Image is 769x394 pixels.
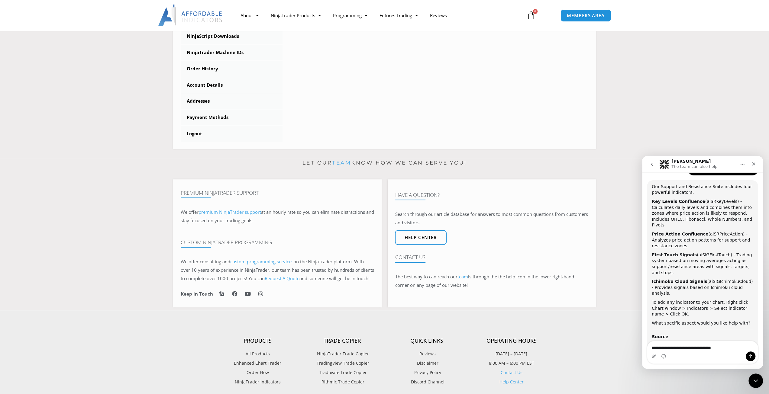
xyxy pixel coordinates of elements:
[265,275,299,281] a: Request A Quote
[385,378,469,386] a: Discord Channel
[300,359,385,367] a: TradingView Trade Copier
[533,9,538,14] span: 0
[395,192,589,198] h4: Have A Question?
[395,210,589,227] p: Search through our article database for answers to most common questions from customers and visit...
[518,7,544,24] a: 0
[181,61,283,77] a: Order History
[10,75,66,80] b: Price Action Confluence
[300,369,385,376] a: Tradovate Trade Copier
[215,350,300,358] a: All Products
[395,273,589,290] p: The best way to can reach our is through the the help icon in the lower right-hand corner on any ...
[234,359,281,367] span: Enhanced Chart Trader
[320,378,364,386] span: Rithmic Trade Copier
[642,156,763,369] iframe: Intercom live chat
[561,9,611,22] a: MEMBERS AREA
[457,274,468,280] a: team
[5,24,116,215] div: Solomon says…
[181,110,283,125] a: Payment Methods
[181,77,283,93] a: Account Details
[247,369,269,376] span: Order Flow
[10,28,111,40] div: Our Support and Resistance Suite includes four powerful indicators:
[385,350,469,358] a: Reviews
[567,13,605,18] span: MEMBERS AREA
[181,93,283,109] a: Addresses
[10,123,111,140] div: (aiSIGIchimokuCloud) - Provides signals based on Ichimoku cloud analysis.
[215,359,300,367] a: Enhanced Chart Trader
[748,373,763,388] iframe: Intercom live chat
[469,350,554,358] p: [DATE] – [DATE]
[173,158,596,168] p: Let our know how we can serve you!
[10,143,111,161] div: To add any indicator to your chart: Right click Chart window > Indicators > Select indicator name...
[318,369,367,376] span: Tradovate Trade Copier
[424,8,453,22] a: Reviews
[395,230,447,245] a: Help center
[10,43,63,48] b: Key Levels Confluence
[5,24,116,201] div: Our Support and Resistance Suite includes four powerful indicators:Key Levels Confluence(aiSRKeyL...
[332,160,351,166] a: team
[199,209,261,215] a: premium NinjaTrader support
[385,359,469,367] a: Disclaimer
[501,370,522,375] a: Contact Us
[469,338,554,344] h4: Operating Hours
[385,369,469,376] a: Privacy Policy
[418,350,436,358] span: Reviews
[413,369,441,376] span: Privacy Policy
[10,43,111,72] div: (aiSRKeyLevels) - Calculates daily levels and combines them into zones where price action is like...
[315,350,369,358] span: NinjaTrader Trade Copier
[327,8,373,22] a: Programming
[300,378,385,386] a: Rithmic Trade Copier
[300,338,385,344] h4: Trade Copier
[181,45,283,60] a: NinjaTrader Machine IDs
[181,291,213,297] h6: Keep in Touch
[181,209,199,215] span: We offer
[234,8,520,22] nav: Menu
[5,185,116,195] textarea: Message…
[373,8,424,22] a: Futures Trading
[104,195,113,205] button: Send a message…
[246,350,270,358] span: All Products
[469,359,554,367] p: 8:00 AM – 6:00 PM EST
[409,378,444,386] span: Discord Channel
[499,379,524,385] a: Help Center
[10,75,111,93] div: (aiSRPriceAction) - Analyzes price action patterns for support and resistance zones.
[181,28,283,44] a: NinjaScript Downloads
[10,123,65,128] b: Ichimoku Cloud Signals
[395,254,589,260] h4: Contact Us
[181,209,374,223] span: at an hourly rate so you can eliminate distractions and stay focused on your trading goals.
[385,338,469,344] h4: Quick Links
[235,378,281,386] span: NinjaTrader Indicators
[158,5,223,26] img: LogoAI | Affordable Indicators – NinjaTrader
[215,369,300,376] a: Order Flow
[9,198,14,203] button: Upload attachment
[405,235,437,240] span: Help center
[415,359,438,367] span: Disclaimer
[215,338,300,344] h4: Products
[234,8,265,22] a: About
[181,258,293,264] span: We offer consulting and
[181,190,374,196] h4: Premium NinjaTrader Support
[265,8,327,22] a: NinjaTrader Products
[10,178,111,184] h3: Source
[10,96,111,120] div: (aiSIGFirstTouch) - Trading system based on moving averages acting as support/resistance areas wi...
[215,378,300,386] a: NinjaTrader Indicators
[181,239,374,245] h4: Custom NinjaTrader Programming
[10,164,111,170] div: What specific aspect would you like help with?
[300,350,385,358] a: NinjaTrader Trade Copier
[10,96,55,101] b: First Touch Signals
[181,258,374,281] span: on the NinjaTrader platform. With over 10 years of experience in NinjaTrader, our team has been t...
[230,258,293,264] a: custom programming services
[181,126,283,142] a: Logout
[315,359,369,367] span: TradingView Trade Copier
[19,198,24,203] button: Emoji picker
